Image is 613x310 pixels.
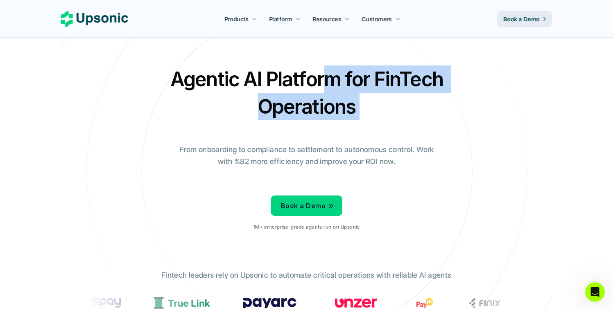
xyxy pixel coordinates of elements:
[271,195,342,216] a: Book a Demo
[497,11,552,27] a: Book a Demo
[281,200,326,212] p: Book a Demo
[219,11,262,26] a: Products
[163,65,450,120] h2: Agentic AI Platform for FinTech Operations
[504,15,540,23] p: Book a Demo
[174,144,440,168] p: From onboarding to compliance to settlement to autonomous control. Work with %82 more efficiency ...
[313,15,342,23] p: Resources
[253,224,360,230] p: 1M+ enterprise-grade agents run on Upsonic
[585,282,605,302] iframe: Intercom live chat
[224,15,249,23] p: Products
[269,15,292,23] p: Platform
[362,15,392,23] p: Customers
[161,270,451,281] p: Fintech leaders rely on Upsonic to automate critical operations with reliable AI agents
